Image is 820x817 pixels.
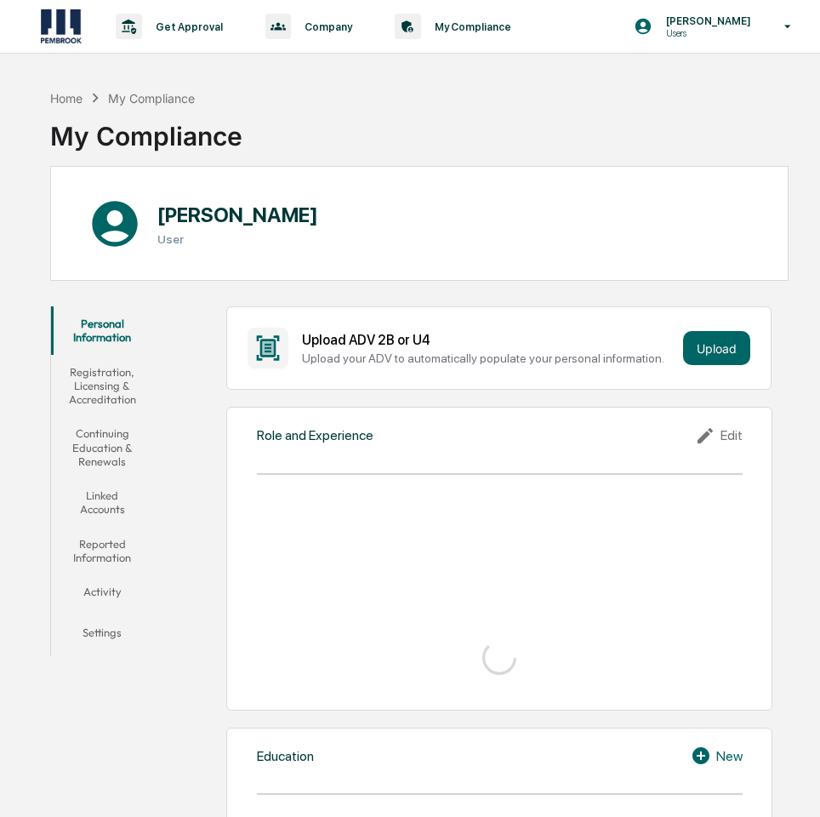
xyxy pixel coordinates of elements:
div: Home [50,91,83,106]
button: Upload [683,331,750,365]
button: Settings [51,615,153,656]
button: Reported Information [51,527,153,575]
p: Company [291,20,361,33]
p: My Compliance [421,20,520,33]
img: logo [41,9,82,43]
div: Upload your ADV to automatically populate your personal information. [302,351,675,365]
h1: [PERSON_NAME] [157,203,318,227]
div: Education [257,748,314,764]
h3: User [157,232,318,246]
button: Activity [51,574,153,615]
div: Edit [695,426,743,446]
p: Get Approval [142,20,231,33]
div: New [691,746,743,766]
button: Registration, Licensing & Accreditation [51,355,153,417]
div: My Compliance [108,91,195,106]
p: [PERSON_NAME] [652,14,760,27]
button: Personal Information [51,306,153,355]
div: Upload ADV 2B or U4 [302,332,675,348]
div: My Compliance [50,107,242,151]
p: Users [652,27,760,39]
button: Linked Accounts [51,478,153,527]
div: Role and Experience [257,427,373,443]
div: secondary tabs example [51,306,153,656]
button: Continuing Education & Renewals [51,416,153,478]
